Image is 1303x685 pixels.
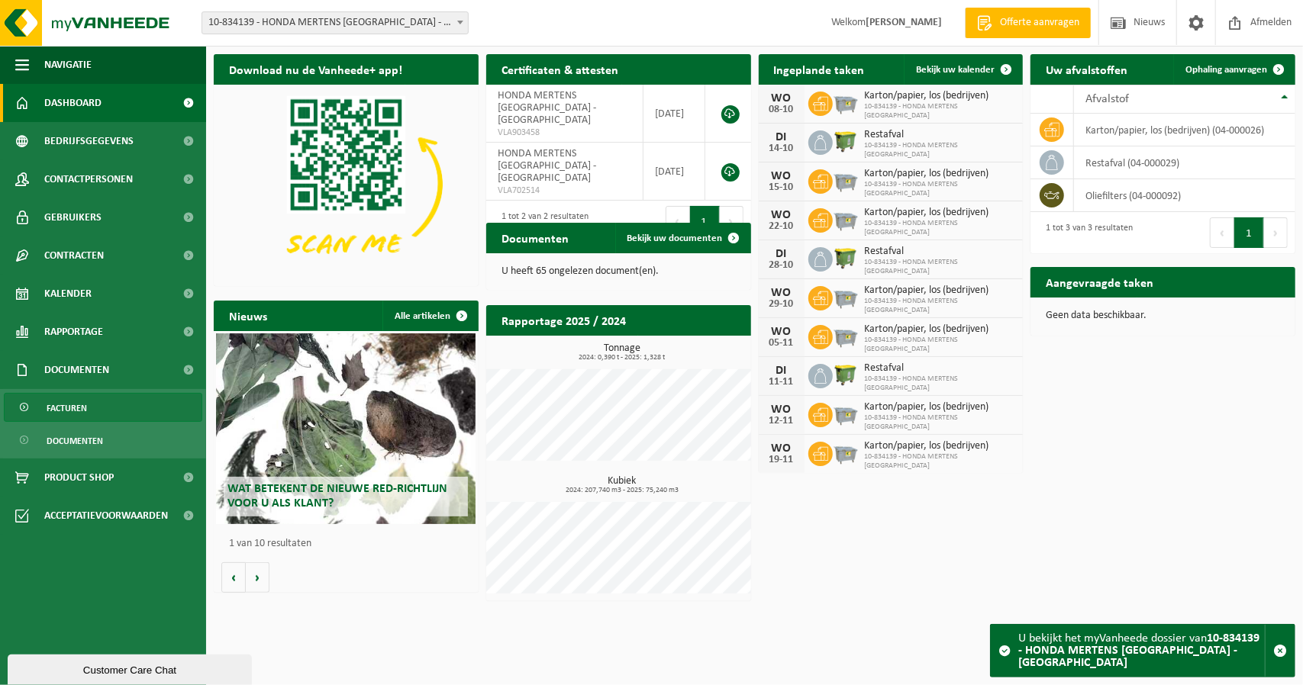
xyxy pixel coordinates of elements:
strong: 10-834139 - HONDA MERTENS [GEOGRAPHIC_DATA] - [GEOGRAPHIC_DATA] [1018,632,1259,669]
strong: [PERSON_NAME] [866,17,942,28]
img: WB-2500-GAL-GY-01 [833,439,859,465]
span: Dashboard [44,84,102,122]
div: WO [766,287,797,299]
a: Wat betekent de nieuwe RED-richtlijn voor u als klant? [216,333,476,524]
div: 28-10 [766,260,797,271]
a: Bekijk rapportage [637,335,750,365]
span: Contactpersonen [44,160,133,198]
span: Karton/papier, los (bedrijven) [865,401,1016,413]
span: Karton/papier, los (bedrijven) [865,168,1016,180]
span: Gebruikers [44,198,102,236]
div: 19-11 [766,455,797,465]
span: Ophaling aanvragen [1185,65,1267,75]
a: Alle artikelen [382,301,477,331]
div: 11-11 [766,377,797,388]
span: 10-834139 - HONDA MERTENS [GEOGRAPHIC_DATA] [865,258,1016,276]
a: Ophaling aanvragen [1173,54,1294,85]
button: Next [720,206,743,236]
h2: Rapportage 2025 / 2024 [486,305,641,335]
span: Wat betekent de nieuwe RED-richtlijn voor u als klant? [227,483,447,510]
h2: Uw afvalstoffen [1030,54,1143,84]
a: Documenten [4,426,202,455]
img: WB-2500-GAL-GY-01 [833,323,859,349]
img: WB-2500-GAL-GY-01 [833,89,859,115]
h3: Tonnage [494,343,751,362]
div: 22-10 [766,221,797,232]
span: Restafval [865,129,1016,141]
h2: Aangevraagde taken [1030,267,1169,297]
span: Bekijk uw documenten [627,233,723,243]
button: 1 [1234,217,1264,248]
h2: Download nu de Vanheede+ app! [214,54,418,84]
a: Offerte aanvragen [965,8,1091,38]
td: oliefilters (04-000092) [1074,179,1295,212]
div: DI [766,248,797,260]
div: DI [766,365,797,377]
iframe: chat widget [8,651,255,685]
img: WB-1100-HPE-GN-50 [833,245,859,271]
h2: Ingeplande taken [759,54,880,84]
div: 1 tot 2 van 2 resultaten [494,204,589,238]
button: 1 [690,206,720,236]
button: Volgende [246,562,269,593]
a: Bekijk uw documenten [615,223,750,253]
div: 05-11 [766,338,797,349]
span: VLA702514 [498,185,631,197]
div: 14-10 [766,143,797,154]
img: WB-2500-GAL-GY-01 [833,167,859,193]
td: [DATE] [643,85,706,143]
span: Bedrijfsgegevens [44,122,134,160]
h2: Documenten [486,223,584,252]
span: 10-834139 - HONDA MERTENS [GEOGRAPHIC_DATA] [865,219,1016,237]
img: Download de VHEPlus App [214,85,479,283]
span: Acceptatievoorwaarden [44,497,168,535]
img: WB-1100-HPE-GN-50 [833,128,859,154]
button: Previous [666,206,690,236]
div: U bekijkt het myVanheede dossier van [1018,625,1265,677]
span: 10-834139 - HONDA MERTENS [GEOGRAPHIC_DATA] [865,102,1016,121]
div: WO [766,404,797,416]
div: 1 tot 3 van 3 resultaten [1038,216,1133,249]
span: Documenten [44,351,109,389]
span: Offerte aanvragen [996,15,1083,31]
div: 15-10 [766,182,797,193]
span: Facturen [47,394,87,423]
span: Restafval [865,362,1016,375]
td: [DATE] [643,143,706,201]
td: restafval (04-000029) [1074,146,1295,179]
img: WB-2500-GAL-GY-01 [833,284,859,310]
span: Bekijk uw kalender [916,65,995,75]
img: WB-1100-HPE-GN-50 [833,362,859,388]
span: 2024: 207,740 m3 - 2025: 75,240 m3 [494,487,751,494]
div: WO [766,442,797,455]
p: 1 van 10 resultaten [229,539,471,549]
span: Karton/papier, los (bedrijven) [865,323,1016,336]
span: Karton/papier, los (bedrijven) [865,285,1016,297]
span: Karton/papier, los (bedrijven) [865,440,1016,452]
span: 10-834139 - HONDA MERTENS ANTWERPEN - BOECHOUT [202,11,469,34]
span: 10-834139 - HONDA MERTENS [GEOGRAPHIC_DATA] [865,297,1016,315]
img: WB-2500-GAL-GY-01 [833,400,859,426]
span: Afvalstof [1085,93,1129,105]
h2: Nieuws [214,301,282,330]
div: 29-10 [766,299,797,310]
span: 10-834139 - HONDA MERTENS [GEOGRAPHIC_DATA] [865,413,1016,432]
span: 10-834139 - HONDA MERTENS [GEOGRAPHIC_DATA] [865,180,1016,198]
span: 10-834139 - HONDA MERTENS ANTWERPEN - BOECHOUT [202,12,468,34]
a: Bekijk uw kalender [904,54,1021,85]
div: WO [766,170,797,182]
span: 10-834139 - HONDA MERTENS [GEOGRAPHIC_DATA] [865,452,1016,471]
p: U heeft 65 ongelezen document(en). [502,266,736,277]
div: WO [766,326,797,338]
span: Karton/papier, los (bedrijven) [865,207,1016,219]
span: Karton/papier, los (bedrijven) [865,90,1016,102]
span: Kalender [44,275,92,313]
span: 10-834139 - HONDA MERTENS [GEOGRAPHIC_DATA] [865,336,1016,354]
span: VLA903458 [498,127,631,139]
span: Documenten [47,426,103,455]
div: WO [766,209,797,221]
span: Contracten [44,236,104,275]
button: Next [1264,217,1288,248]
span: Product Shop [44,458,114,497]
